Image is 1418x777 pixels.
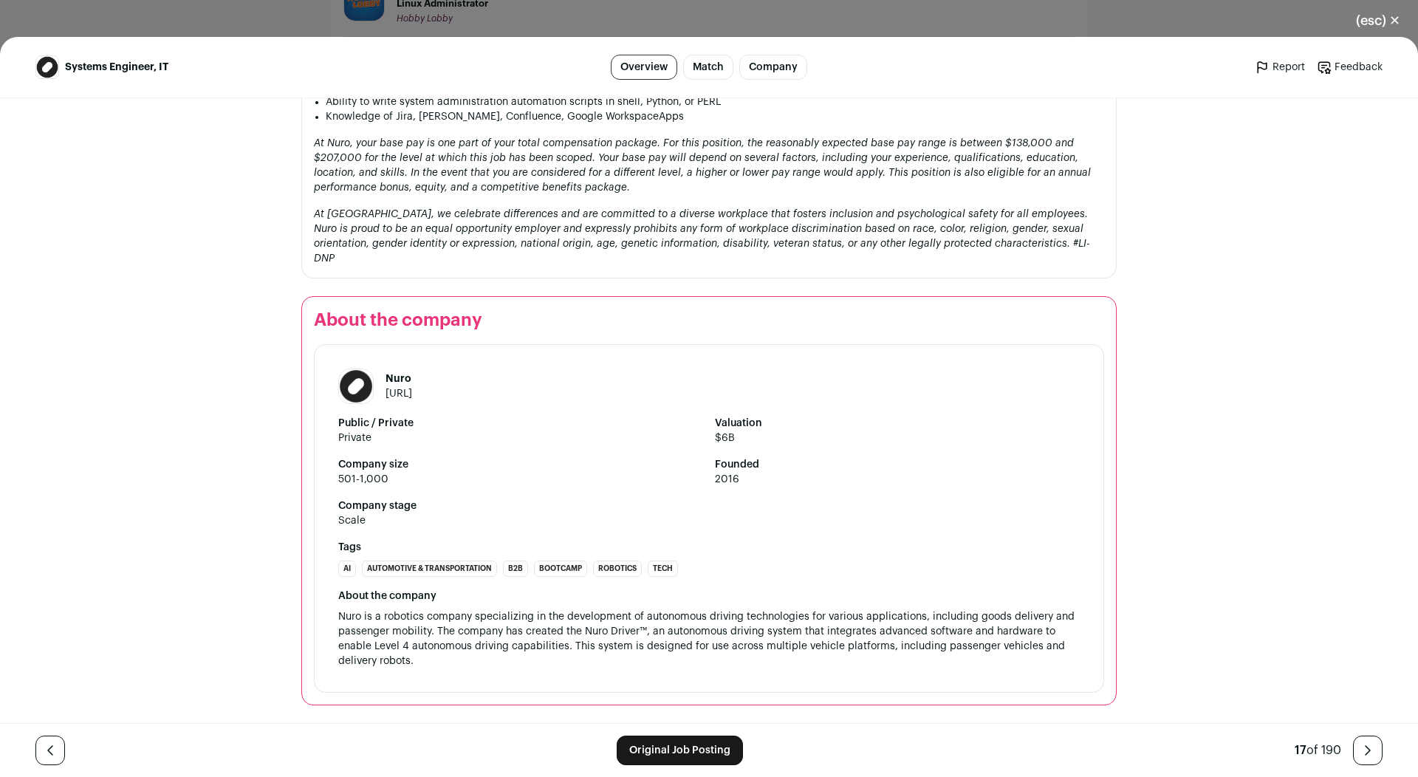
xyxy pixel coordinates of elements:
em: At Nuro, your base pay is one part of your total compensation package. For this position, the rea... [314,138,1091,193]
strong: Company stage [338,499,1080,513]
a: Overview [611,55,677,80]
span: $6B [715,431,1080,445]
a: Original Job Posting [617,736,743,765]
a: Match [683,55,733,80]
li: Tech [648,561,678,577]
a: Company [739,55,807,80]
span: 501-1,000 [338,472,703,487]
strong: Company size [338,457,703,472]
div: of 190 [1295,742,1341,759]
strong: Valuation [715,416,1080,431]
a: [URL] [386,388,412,399]
li: Robotics [593,561,642,577]
span: 2016 [715,472,1080,487]
img: e4bf31a73183ebb56720978cc29d0b8fa4f16782fc0b6b97cf722f98a519e760.jpg [339,369,373,403]
strong: Tags [338,540,1080,555]
li: Ability to write system administration automation scripts in shell, Python, or PERL [326,95,1104,109]
button: Close modal [1338,4,1418,37]
img: e4bf31a73183ebb56720978cc29d0b8fa4f16782fc0b6b97cf722f98a519e760.jpg [36,56,58,78]
li: AI [338,561,356,577]
li: Knowledge of Jira, [PERSON_NAME], Confluence, Google WorkspaceApps [326,109,1104,124]
span: 17 [1295,745,1306,756]
li: Bootcamp [534,561,587,577]
a: Report [1255,60,1305,75]
li: B2B [503,561,528,577]
em: At [GEOGRAPHIC_DATA], we celebrate differences and are committed to a diverse workplace that fost... [314,209,1090,264]
strong: Public / Private [338,416,703,431]
li: Automotive & Transportation [362,561,497,577]
span: Private [338,431,703,445]
h1: Nuro [386,372,412,386]
span: ​Nuro is a robotics company specializing in the development of autonomous driving technologies fo... [338,612,1078,666]
a: Feedback [1317,60,1383,75]
div: Scale [338,513,366,528]
span: Systems Engineer, IT [65,60,168,75]
strong: Founded [715,457,1080,472]
h2: About the company [314,309,1104,332]
div: About the company [338,589,1080,603]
